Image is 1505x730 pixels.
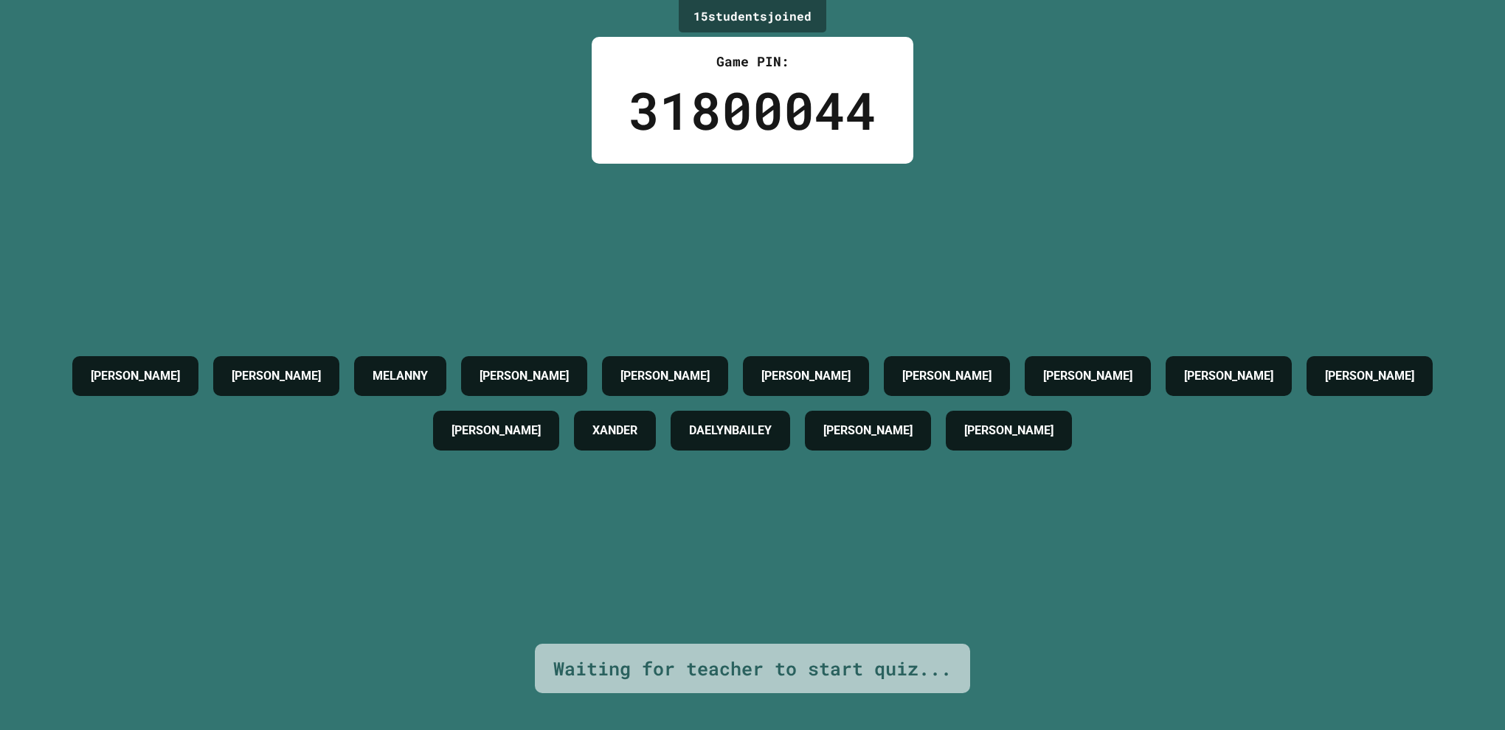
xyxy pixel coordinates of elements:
h4: MELANNY [373,367,428,385]
h4: [PERSON_NAME] [902,367,992,385]
h4: [PERSON_NAME] [823,422,913,439]
div: Waiting for teacher to start quiz... [553,655,952,683]
h4: DAELYNBAILEY [689,422,772,439]
div: 31800044 [629,72,876,149]
h4: [PERSON_NAME] [91,367,180,385]
h4: [PERSON_NAME] [480,367,569,385]
h4: XANDER [592,422,637,439]
div: Game PIN: [629,52,876,72]
h4: [PERSON_NAME] [1325,367,1414,385]
h4: [PERSON_NAME] [1184,367,1273,385]
h4: [PERSON_NAME] [620,367,710,385]
h4: [PERSON_NAME] [451,422,541,439]
h4: [PERSON_NAME] [1043,367,1132,385]
h4: [PERSON_NAME] [964,422,1053,439]
h4: [PERSON_NAME] [761,367,851,385]
h4: [PERSON_NAME] [232,367,321,385]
